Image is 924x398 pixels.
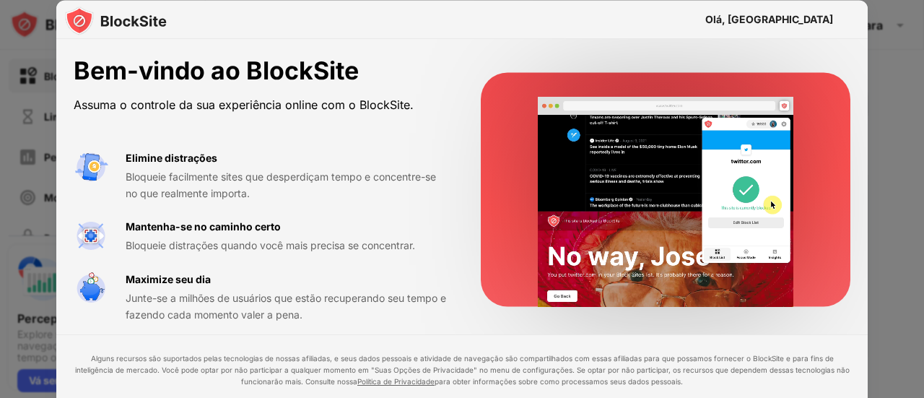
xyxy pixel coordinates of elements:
img: value-safe-time.svg [74,271,108,306]
font: Bem-vindo ao BlockSite [74,56,359,85]
font: Bloqueie facilmente sites que desperdiçam tempo e concentre-se no que realmente importa. [126,170,436,199]
img: value-avoid-distractions.svg [74,150,108,184]
font: Alguns recursos são suportados pelas tecnologias de nossas afiliadas, e seus dados pessoais e ati... [75,354,850,386]
img: logo-blocksite.svg [65,6,167,35]
font: para obter informações sobre como processamos seus dados pessoais. [435,377,683,386]
font: Mantenha-se no caminho certo [126,220,281,233]
font: Olá, [GEOGRAPHIC_DATA] [705,12,833,25]
font: Elimine distrações [126,151,217,163]
a: Política de Privacidade [357,377,435,386]
img: value-focus.svg [74,219,108,254]
font: Junte-se a milhões de usuários que estão recuperando seu tempo e fazendo cada momento valer a pena. [126,292,446,320]
font: Assuma o controle da sua experiência online com o BlockSite. [74,98,414,112]
font: Maximize seu dia [126,272,211,285]
font: Bloqueie distrações quando você mais precisa se concentrar. [126,239,415,251]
